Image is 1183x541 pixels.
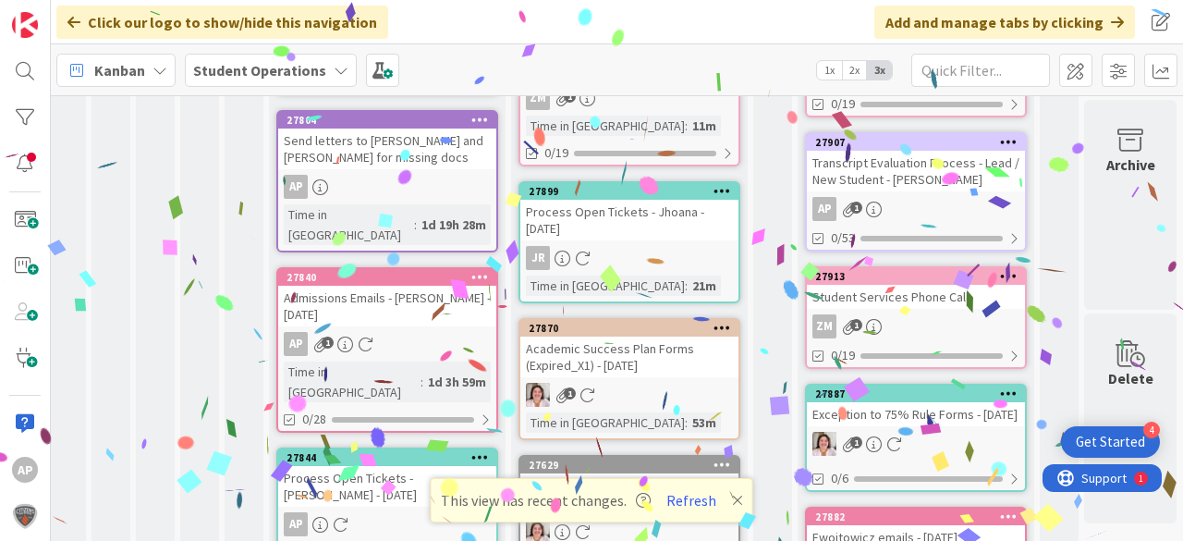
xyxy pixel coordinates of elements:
div: Transcript Evaluation Process - Lead / New Student - [PERSON_NAME] [807,151,1025,191]
div: 27804Send letters to [PERSON_NAME] and [PERSON_NAME] for missing docs [278,112,496,169]
img: EW [526,383,550,407]
span: Kanban [94,59,145,81]
div: 27899Process Open Tickets - Jhoana - [DATE] [520,183,738,240]
div: 27870 [520,320,738,337]
span: 1 [850,319,862,331]
div: Send letters to [PERSON_NAME] and [PERSON_NAME] for missing docs [278,129,496,169]
a: 27870Academic Success Plan Forms (Expired_X1) - [DATE]EWTime in [GEOGRAPHIC_DATA]:53m [518,318,740,440]
div: AP [278,512,496,536]
div: Delete [1108,367,1153,389]
img: EW [812,432,836,456]
div: 1d 19h 28m [417,215,491,235]
span: This view has recent changes. [441,489,651,511]
div: Click our logo to show/hide this navigation [56,6,388,39]
div: Student Services Phone Call [807,285,1025,309]
div: 27887 [815,387,1025,400]
div: 27870 [529,322,738,335]
div: EW [520,383,738,407]
div: 27913Student Services Phone Call [807,268,1025,309]
div: 1d 3h 59m [423,372,491,392]
a: 27840Admissions Emails - [PERSON_NAME] - [DATE]APTime in [GEOGRAPHIC_DATA]:1d 3h 59m0/28 [276,267,498,433]
div: 27913 [807,268,1025,285]
div: ZM [526,86,550,110]
div: 21m [688,276,721,296]
div: AP [284,332,308,356]
div: Get Started [1076,433,1145,451]
div: 27844Process Open Tickets - [PERSON_NAME] - [DATE] [278,449,496,507]
span: Support [39,3,84,25]
div: AP [807,197,1025,221]
div: 27629 [520,457,738,473]
div: AP [12,457,38,483]
div: ZM [520,86,738,110]
div: 27844 [278,449,496,466]
span: 1 [564,387,576,400]
div: 27870Academic Success Plan Forms (Expired_X1) - [DATE] [520,320,738,377]
div: Time in [GEOGRAPHIC_DATA] [526,412,685,433]
div: Archive [1106,154,1155,176]
div: JR [526,246,550,270]
div: Open Get Started checklist, remaining modules: 4 [1061,426,1160,458]
div: 27899 [529,185,738,198]
div: 27887 [807,386,1025,402]
div: 11m [688,116,721,136]
div: AP [812,197,836,221]
span: 0/53 [831,228,855,248]
a: 27887Exception to 75% Rule Forms - [DATE]EW0/6 [805,384,1027,492]
div: 27840Admissions Emails - [PERSON_NAME] - [DATE] [278,269,496,326]
span: 0/19 [831,346,855,365]
span: : [414,215,417,235]
span: 1 [850,436,862,449]
span: : [685,276,688,296]
div: 27907 [815,136,1025,149]
span: 3x [867,61,892,80]
img: avatar [12,503,38,529]
span: : [685,116,688,136]
div: Time in [GEOGRAPHIC_DATA] [284,204,414,245]
span: 1 [322,337,334,349]
div: 27907 [807,134,1025,151]
div: Time in [GEOGRAPHIC_DATA] [526,276,685,296]
span: 1 [850,202,862,214]
div: 53m [688,412,721,433]
div: 27907Transcript Evaluation Process - Lead / New Student - [PERSON_NAME] [807,134,1025,191]
span: 1x [817,61,842,80]
div: EW [807,432,1025,456]
span: 0/19 [544,143,568,163]
div: ZM [807,314,1025,338]
div: 27887Exception to 75% Rule Forms - [DATE] [807,386,1025,426]
div: ZM [812,314,836,338]
span: 1 [564,91,576,103]
span: 0/19 [831,94,855,114]
div: AP [284,512,308,536]
div: 27629Affiliation Invoice Data Reports - [DATE] [520,457,738,514]
div: AP [284,175,308,199]
div: AP [278,332,496,356]
div: 27882 [815,510,1025,523]
a: 27899Process Open Tickets - Jhoana - [DATE]JRTime in [GEOGRAPHIC_DATA]:21m [518,181,740,303]
div: 27844 [287,451,496,464]
div: 27804 [278,112,496,129]
span: : [685,412,688,433]
div: Time in [GEOGRAPHIC_DATA] [526,116,685,136]
div: 1 [96,7,101,22]
a: 27804Send letters to [PERSON_NAME] and [PERSON_NAME] for missing docsAPTime in [GEOGRAPHIC_DATA]:... [276,110,498,252]
button: Refresh [660,488,723,512]
div: 27899 [520,183,738,200]
div: 27840 [287,271,496,284]
div: Process Open Tickets - [PERSON_NAME] - [DATE] [278,466,496,507]
b: Student Operations [193,61,326,80]
span: 0/6 [831,469,848,488]
div: 27629 [529,459,738,472]
div: Exception to 75% Rule Forms - [DATE] [807,402,1025,426]
input: Quick Filter... [911,54,1050,87]
div: Add and manage tabs by clicking [874,6,1135,39]
span: : [421,372,423,392]
span: 0/28 [302,410,326,429]
div: 27913 [815,270,1025,283]
div: JR [520,246,738,270]
div: 27882 [807,509,1025,525]
div: Academic Success Plan Forms (Expired_X1) - [DATE] [520,337,738,377]
div: Process Open Tickets - Jhoana - [DATE] [520,200,738,240]
a: 27907Transcript Evaluation Process - Lead / New Student - [PERSON_NAME]AP0/53 [805,132,1027,252]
